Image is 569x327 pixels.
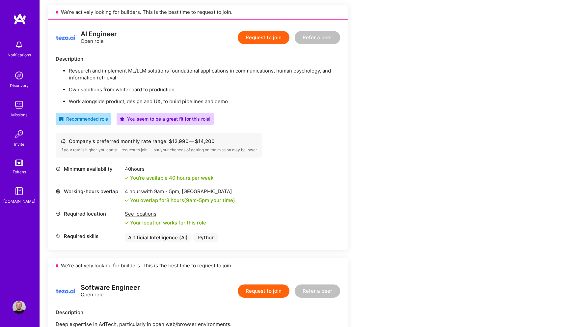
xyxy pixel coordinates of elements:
[13,301,26,314] img: User Avatar
[13,128,26,141] img: Invite
[120,115,210,122] div: You seem to be a great fit for this role!
[120,117,124,121] i: icon PurpleStar
[125,176,129,180] i: icon Check
[11,301,27,314] a: User Avatar
[56,281,75,301] img: logo
[295,31,340,44] button: Refer a peer
[81,284,140,291] div: Software Engineer
[13,98,26,111] img: teamwork
[125,221,129,225] i: icon Check
[56,55,340,62] div: Description
[194,233,218,242] div: Python
[59,115,108,122] div: Recommended role
[61,138,257,145] div: Company's preferred monthly rate range: $ 12,990 — $ 14,200
[10,82,29,89] div: Discovery
[56,188,122,195] div: Working-hours overlap
[238,31,289,44] button: Request to join
[238,284,289,298] button: Request to join
[153,188,182,194] span: 9am - 5pm ,
[56,233,122,240] div: Required skills
[14,141,24,148] div: Invite
[81,284,140,298] div: Open role
[13,168,26,175] div: Tokens
[61,147,257,153] div: If your rate is higher, you can still request to join — but your chances of getting on the missio...
[130,197,235,204] div: You overlap for 8 hours ( your time)
[56,189,61,194] i: icon World
[125,188,235,195] div: 4 hours with [GEOGRAPHIC_DATA]
[59,117,64,121] i: icon RecommendedBadge
[69,67,340,81] p: Research and implement ML/LLM solutions foundational applications in communications, human psycho...
[125,210,206,217] div: See locations
[56,28,75,47] img: logo
[13,69,26,82] img: discovery
[56,210,122,217] div: Required location
[125,165,213,172] div: 40 hours
[69,98,340,105] p: Work alongside product, design and UX, to build pipelines and demo
[11,111,27,118] div: Missions
[15,160,23,166] img: tokens
[56,309,340,316] div: Description
[13,185,26,198] img: guide book
[56,166,61,171] i: icon Clock
[8,51,31,58] div: Notifications
[13,13,26,25] img: logo
[56,234,61,239] i: icon Tag
[125,233,191,242] div: Artificial Intelligence (AI)
[186,197,209,203] span: 9am - 5pm
[13,38,26,51] img: bell
[81,31,117,38] div: AI Engineer
[125,198,129,202] i: icon Check
[56,211,61,216] i: icon Location
[48,5,348,20] div: We’re actively looking for builders. This is the best time to request to join.
[125,174,213,181] div: You're available 40 hours per week
[48,258,348,273] div: We’re actively looking for builders. This is the best time to request to join.
[3,198,35,205] div: [DOMAIN_NAME]
[69,86,340,93] p: Own solutions from whiteboard to production
[125,219,206,226] div: Your location works for this role
[295,284,340,298] button: Refer a peer
[81,31,117,45] div: Open role
[56,165,122,172] div: Minimum availability
[61,139,66,144] i: icon Cash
